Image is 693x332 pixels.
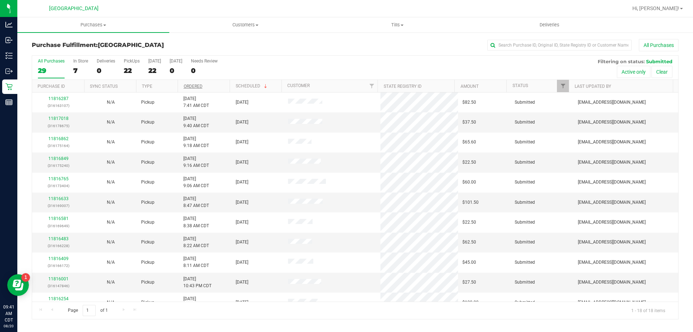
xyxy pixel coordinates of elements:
a: Status [513,83,528,88]
iframe: Resource center [7,274,29,296]
span: [DATE] 10:43 PM CDT [183,276,212,289]
a: 11816862 [48,136,69,141]
span: Not Applicable [107,100,115,105]
span: $22.50 [462,219,476,226]
p: (316178675) [36,122,80,129]
button: N/A [107,139,115,146]
a: Amount [461,84,479,89]
span: Submitted [515,299,535,306]
button: Active only [617,66,650,78]
span: Submitted [515,119,535,126]
span: Not Applicable [107,139,115,145]
button: All Purchases [639,39,679,51]
span: [GEOGRAPHIC_DATA] [98,42,164,48]
span: [DATE] 8:11 AM CDT [183,255,209,269]
span: Pickup [141,219,154,226]
p: (316175240) [36,162,80,169]
button: Clear [651,66,672,78]
input: 1 [83,305,96,316]
span: Not Applicable [107,200,115,205]
p: (316169649) [36,223,80,229]
a: Filter [366,80,378,92]
a: Scheduled [236,83,269,89]
button: N/A [107,159,115,166]
span: $60.00 [462,179,476,186]
span: [DATE] [236,259,248,266]
span: Filtering on status: [598,59,645,64]
span: Not Applicable [107,180,115,185]
a: Customer [287,83,310,88]
a: Purchases [17,17,169,33]
div: All Purchases [38,59,65,64]
span: Customers [170,22,321,28]
span: Not Applicable [107,240,115,245]
a: Customers [169,17,321,33]
span: [DATE] 8:38 AM CDT [183,215,209,229]
a: Sync Status [90,84,118,89]
div: 0 [191,66,218,75]
span: Submitted [646,59,672,64]
span: Submitted [515,139,535,146]
inline-svg: Inventory [5,52,13,59]
span: [EMAIL_ADDRESS][DOMAIN_NAME] [578,119,646,126]
span: Deliveries [530,22,569,28]
p: (316175164) [36,142,80,149]
span: Submitted [515,279,535,286]
button: N/A [107,279,115,286]
span: Not Applicable [107,120,115,125]
span: Pickup [141,139,154,146]
a: 11816001 [48,276,69,281]
span: Submitted [515,179,535,186]
button: N/A [107,119,115,126]
span: Pickup [141,179,154,186]
span: 1 - 18 of 18 items [626,305,671,316]
div: 7 [73,66,88,75]
span: [DATE] 9:16 AM CDT [183,155,209,169]
span: Submitted [515,159,535,166]
span: Pickup [141,299,154,306]
a: State Registry ID [384,84,422,89]
span: [EMAIL_ADDRESS][DOMAIN_NAME] [578,239,646,246]
div: 22 [124,66,140,75]
div: [DATE] [148,59,161,64]
a: Purchase ID [38,84,65,89]
p: (316147846) [36,283,80,289]
span: [DATE] 7:41 AM CDT [183,95,209,109]
a: Filter [557,80,569,92]
span: [EMAIL_ADDRESS][DOMAIN_NAME] [578,259,646,266]
p: (316163107) [36,102,80,109]
span: Pickup [141,199,154,206]
span: Pickup [141,99,154,106]
span: Pickup [141,239,154,246]
span: [DATE] [236,119,248,126]
span: Submitted [515,99,535,106]
button: N/A [107,239,115,246]
span: [DATE] [236,239,248,246]
a: 11816287 [48,96,69,101]
button: N/A [107,219,115,226]
span: $27.50 [462,279,476,286]
span: [DATE] [236,159,248,166]
span: $22.50 [462,159,476,166]
input: Search Purchase ID, Original ID, State Registry ID or Customer Name... [487,40,632,51]
div: [DATE] [170,59,182,64]
span: [EMAIL_ADDRESS][DOMAIN_NAME] [578,159,646,166]
inline-svg: Analytics [5,21,13,28]
span: [DATE] [236,179,248,186]
span: Tills [322,22,473,28]
span: $62.50 [462,239,476,246]
span: [DATE] [236,299,248,306]
button: N/A [107,179,115,186]
span: Page of 1 [62,305,114,316]
span: [DATE] [236,279,248,286]
span: [EMAIL_ADDRESS][DOMAIN_NAME] [578,299,646,306]
span: $101.50 [462,199,479,206]
span: Submitted [515,199,535,206]
span: Not Applicable [107,160,115,165]
span: [EMAIL_ADDRESS][DOMAIN_NAME] [578,219,646,226]
span: Purchases [17,22,169,28]
span: $100.00 [462,299,479,306]
span: [DATE] 9:06 AM CDT [183,176,209,189]
span: [DATE] [236,139,248,146]
a: 11816483 [48,236,69,241]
